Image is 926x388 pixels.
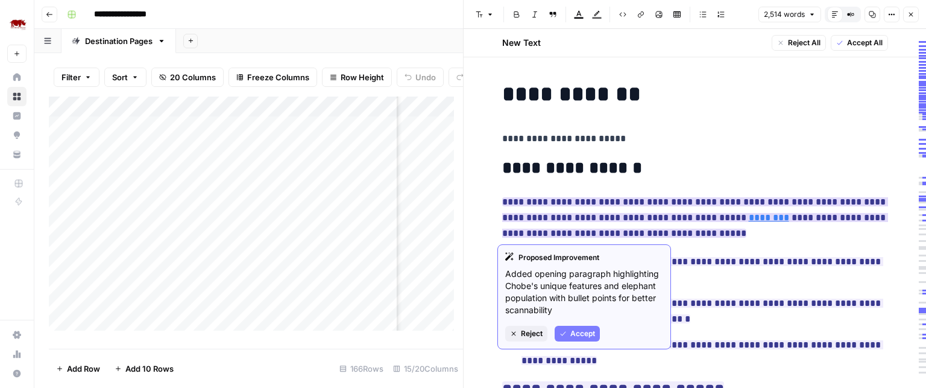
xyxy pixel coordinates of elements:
button: 20 Columns [151,68,224,87]
span: Undo [415,71,436,83]
button: Accept [555,326,600,342]
div: 15/20 Columns [388,359,463,378]
a: Opportunities [7,126,27,145]
div: Proposed Improvement [505,252,663,263]
span: Accept All [847,37,883,48]
a: Usage [7,345,27,364]
button: Undo [397,68,444,87]
a: Insights [7,106,27,126]
button: Row Height [322,68,392,87]
button: Help + Support [7,364,27,383]
a: Browse [7,87,27,106]
span: 20 Columns [170,71,216,83]
span: Add 10 Rows [125,363,174,375]
h2: New Text [502,37,541,49]
button: Reject All [772,35,826,51]
button: Add 10 Rows [107,359,181,378]
div: 166 Rows [335,359,388,378]
img: Rhino Africa Logo [7,14,29,36]
span: Reject [521,328,543,339]
button: Filter [54,68,99,87]
span: Row Height [341,71,384,83]
p: Added opening paragraph highlighting Chobe's unique features and elephant population with bullet ... [505,268,663,316]
a: Your Data [7,145,27,164]
div: Destination Pages [85,35,153,47]
button: Reject [505,326,547,342]
span: 2,514 words [764,9,805,20]
button: 2,514 words [758,7,821,22]
span: Filter [61,71,81,83]
span: Freeze Columns [247,71,309,83]
button: Freeze Columns [228,68,317,87]
a: Settings [7,325,27,345]
a: Destination Pages [61,29,176,53]
button: Sort [104,68,146,87]
span: Accept [570,328,595,339]
button: Workspace: Rhino Africa [7,10,27,40]
span: Reject All [788,37,820,48]
a: Home [7,68,27,87]
button: Accept All [831,35,888,51]
span: Add Row [67,363,100,375]
span: Sort [112,71,128,83]
button: Add Row [49,359,107,378]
